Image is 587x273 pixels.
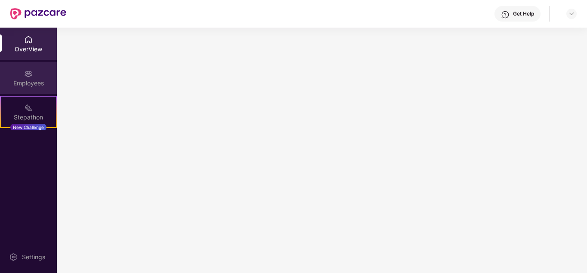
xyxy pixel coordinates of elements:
div: Stepathon [1,113,56,122]
img: svg+xml;base64,PHN2ZyBpZD0iSGVscC0zMngzMiIgeG1sbnM9Imh0dHA6Ly93d3cudzMub3JnLzIwMDAvc3ZnIiB3aWR0aD... [501,10,510,19]
div: New Challenge [10,124,46,131]
img: svg+xml;base64,PHN2ZyBpZD0iSG9tZSIgeG1sbnM9Imh0dHA6Ly93d3cudzMub3JnLzIwMDAvc3ZnIiB3aWR0aD0iMjAiIG... [24,35,33,44]
img: svg+xml;base64,PHN2ZyBpZD0iU2V0dGluZy0yMHgyMCIgeG1sbnM9Imh0dHA6Ly93d3cudzMub3JnLzIwMDAvc3ZnIiB3aW... [9,253,18,261]
img: svg+xml;base64,PHN2ZyB4bWxucz0iaHR0cDovL3d3dy53My5vcmcvMjAwMC9zdmciIHdpZHRoPSIyMSIgaGVpZ2h0PSIyMC... [24,104,33,112]
img: New Pazcare Logo [10,8,66,19]
div: Get Help [513,10,534,17]
div: Settings [19,253,48,261]
img: svg+xml;base64,PHN2ZyBpZD0iRHJvcGRvd24tMzJ4MzIiIHhtbG5zPSJodHRwOi8vd3d3LnczLm9yZy8yMDAwL3N2ZyIgd2... [568,10,575,17]
img: svg+xml;base64,PHN2ZyBpZD0iRW1wbG95ZWVzIiB4bWxucz0iaHR0cDovL3d3dy53My5vcmcvMjAwMC9zdmciIHdpZHRoPS... [24,69,33,78]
